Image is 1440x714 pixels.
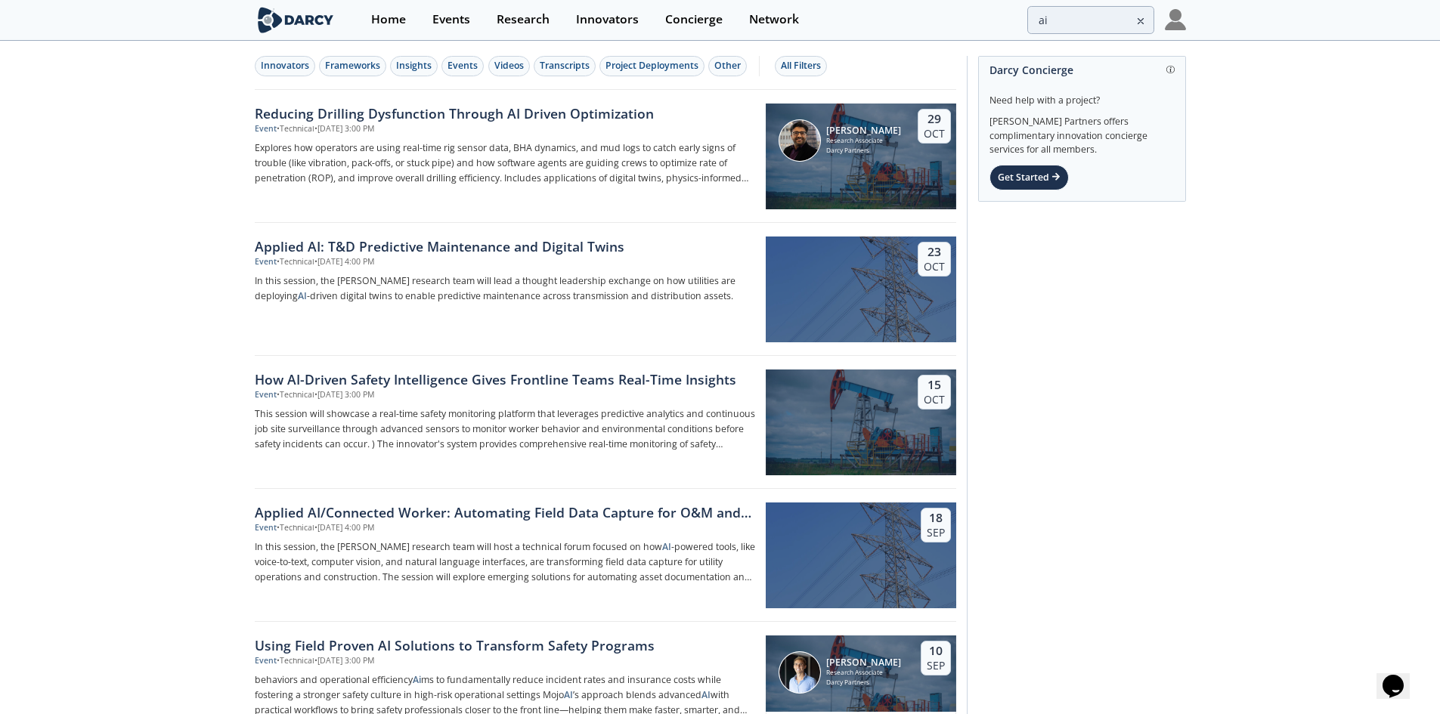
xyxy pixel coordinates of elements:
div: • Technical • [DATE] 3:00 PM [277,655,374,667]
div: Research Associate [826,668,901,678]
p: In this session, the [PERSON_NAME] research team will host a technical forum focused on how -powe... [255,539,755,585]
div: Oct [924,393,945,406]
div: 29 [924,112,945,127]
div: Event [255,123,277,135]
strong: AI [564,688,573,701]
div: Sep [927,659,945,672]
p: This session will showcase a real-time safety monitoring platform that leverages predictive analy... [255,406,755,452]
button: Insights [390,56,438,76]
p: Explores how operators are using real-time rig sensor data, BHA dynamics, and mud logs to catch e... [255,141,755,186]
div: Darcy Partners [826,146,901,156]
strong: AI [662,540,671,553]
div: All Filters [781,59,821,73]
strong: AI [298,289,307,302]
div: 18 [927,511,945,526]
img: information.svg [1166,66,1175,74]
div: Need help with a project? [989,83,1175,107]
div: Research [497,14,550,26]
div: Concierge [665,14,723,26]
strong: AI [701,688,711,701]
div: Get Started [989,165,1069,190]
button: Innovators [255,56,315,76]
div: Transcripts [540,59,590,73]
div: Sep [927,526,945,539]
a: How AI-Driven Safety Intelligence Gives Frontline Teams Real-Time Insights Event •Technical•[DATE... [255,356,956,489]
div: Innovators [261,59,309,73]
div: Event [255,655,277,667]
div: Darcy Partners [826,678,901,688]
div: Applied AI: T&D Predictive Maintenance and Digital Twins [255,236,755,256]
button: All Filters [775,56,827,76]
div: • Technical • [DATE] 4:00 PM [277,256,374,268]
button: Events [441,56,484,76]
img: Arsalan Ansari [779,119,821,162]
div: • Technical • [DATE] 3:00 PM [277,389,374,401]
div: Project Deployments [605,59,698,73]
div: Oct [924,260,945,274]
button: Transcripts [534,56,596,76]
div: Reducing Drilling Dysfunction Through AI Driven Optimization [255,104,755,123]
div: Events [432,14,470,26]
div: 15 [924,378,945,393]
div: Research Associate [826,136,901,146]
button: Other [708,56,747,76]
a: Reducing Drilling Dysfunction Through AI Driven Optimization Event •Technical•[DATE] 3:00 PM Expl... [255,90,956,223]
div: Event [255,522,277,534]
div: Darcy Concierge [989,57,1175,83]
p: In this session, the [PERSON_NAME] research team will lead a thought leadership exchange on how u... [255,274,755,304]
div: Frameworks [325,59,380,73]
div: Videos [494,59,524,73]
img: Juan Mayol [779,651,821,694]
button: Project Deployments [599,56,705,76]
div: Applied AI/Connected Worker: Automating Field Data Capture for O&M and Construction [255,502,755,522]
button: Videos [488,56,530,76]
div: Other [714,59,741,73]
div: [PERSON_NAME] [826,125,901,136]
iframe: chat widget [1377,654,1425,699]
div: [PERSON_NAME] [826,657,901,668]
div: Network [749,14,799,26]
div: 23 [924,245,945,260]
div: Oct [924,127,945,141]
div: Using Field Proven AI Solutions to Transform Safety Programs [255,635,755,655]
a: Applied AI/Connected Worker: Automating Field Data Capture for O&M and Construction Event •Techni... [255,489,956,622]
button: Frameworks [319,56,386,76]
img: Profile [1165,9,1186,30]
div: Insights [396,59,432,73]
div: Innovators [576,14,639,26]
input: Advanced Search [1027,6,1154,34]
div: • Technical • [DATE] 3:00 PM [277,123,374,135]
div: 10 [927,644,945,659]
div: Home [371,14,406,26]
div: Event [255,389,277,401]
div: [PERSON_NAME] Partners offers complimentary innovation concierge services for all members. [989,107,1175,157]
div: Events [447,59,478,73]
div: Event [255,256,277,268]
img: logo-wide.svg [255,7,337,33]
strong: Ai [413,673,421,686]
div: • Technical • [DATE] 4:00 PM [277,522,374,534]
div: How AI-Driven Safety Intelligence Gives Frontline Teams Real-Time Insights [255,369,755,389]
a: Applied AI: T&D Predictive Maintenance and Digital Twins Event •Technical•[DATE] 4:00 PM In this ... [255,223,956,356]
